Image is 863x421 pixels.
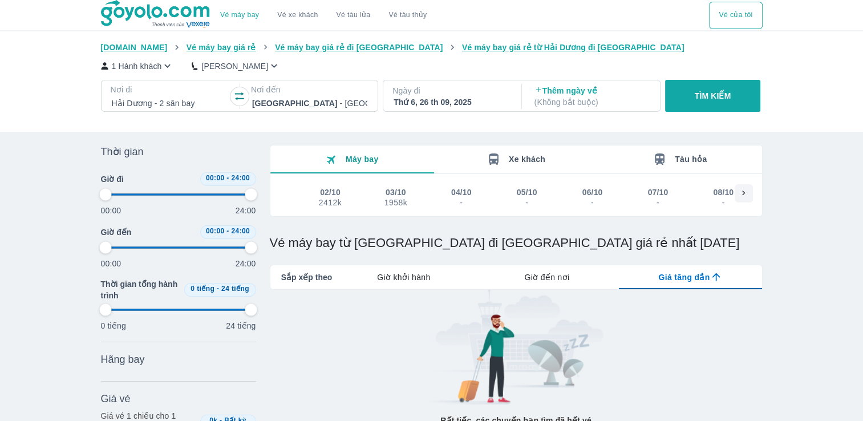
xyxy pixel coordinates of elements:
[217,285,219,293] span: -
[101,173,124,185] span: Giờ đi
[332,265,761,289] div: lab API tabs example
[101,42,763,53] nav: breadcrumb
[392,85,510,96] p: Ngày đi
[648,187,668,198] div: 07/10
[191,285,214,293] span: 0 tiếng
[658,272,710,283] span: Giá tăng dần
[713,187,734,198] div: 08/10
[187,43,256,52] span: Vé máy bay giá rẻ
[534,85,650,108] p: Thêm ngày về
[320,187,341,198] div: 02/10
[275,43,443,52] span: Vé máy bay giá rẻ đi [GEOGRAPHIC_DATA]
[517,198,537,207] div: -
[298,184,735,209] div: scrollable day and price
[101,43,168,52] span: [DOMAIN_NAME]
[231,174,250,182] span: 24:00
[236,258,256,269] p: 24:00
[112,60,162,72] p: 1 Hành khách
[583,198,602,207] div: -
[452,198,471,207] div: -
[101,60,174,72] button: 1 Hành khách
[226,227,229,235] span: -
[101,278,180,301] span: Thời gian tổng hành trình
[101,320,126,331] p: 0 tiếng
[665,80,760,112] button: TÌM KIẾM
[384,198,407,207] div: 1958k
[451,187,472,198] div: 04/10
[582,187,603,198] div: 06/10
[231,227,250,235] span: 24:00
[101,258,121,269] p: 00:00
[251,84,368,95] p: Nơi đến
[101,392,131,406] span: Giá vé
[101,226,132,238] span: Giờ đến
[649,198,668,207] div: -
[386,187,406,198] div: 03/10
[462,43,684,52] span: Vé máy bay giá rẻ từ Hải Dương đi [GEOGRAPHIC_DATA]
[220,11,259,19] a: Vé máy bay
[675,155,707,164] span: Tàu hỏa
[277,11,318,19] a: Vé xe khách
[394,96,509,108] div: Thứ 6, 26 th 09, 2025
[509,155,545,164] span: Xe khách
[206,227,225,235] span: 00:00
[226,320,256,331] p: 24 tiếng
[377,272,430,283] span: Giờ khởi hành
[111,84,228,95] p: Nơi đi
[695,90,731,102] p: TÌM KIẾM
[346,155,379,164] span: Máy bay
[327,2,380,29] a: Vé tàu lửa
[524,272,569,283] span: Giờ đến nơi
[709,2,762,29] button: Vé của tôi
[709,2,762,29] div: choose transportation mode
[201,60,268,72] p: [PERSON_NAME]
[281,272,333,283] span: Sắp xếp theo
[418,290,614,406] img: banner
[101,145,144,159] span: Thời gian
[101,353,145,366] span: Hãng bay
[211,2,436,29] div: choose transportation mode
[714,198,733,207] div: -
[192,60,280,72] button: [PERSON_NAME]
[206,174,225,182] span: 00:00
[226,174,229,182] span: -
[517,187,537,198] div: 05/10
[270,235,763,251] h1: Vé máy bay từ [GEOGRAPHIC_DATA] đi [GEOGRAPHIC_DATA] giá rẻ nhất [DATE]
[221,285,249,293] span: 24 tiếng
[319,198,342,207] div: 2412k
[101,205,121,216] p: 00:00
[236,205,256,216] p: 24:00
[379,2,436,29] button: Vé tàu thủy
[534,96,650,108] p: ( Không bắt buộc )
